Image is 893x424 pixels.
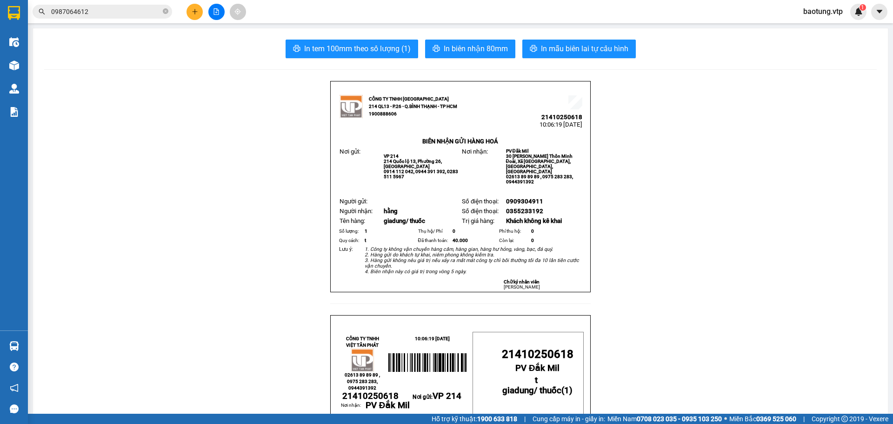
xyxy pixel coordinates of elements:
[453,238,468,243] span: 40.000
[351,349,374,372] img: logo
[234,8,241,15] span: aim
[304,43,411,54] span: In tem 100mm theo số lượng (1)
[541,114,582,121] span: 21410250618
[384,217,425,224] span: giadung/ thuốc
[504,279,540,284] strong: Chữ ký nhân viên
[506,208,543,215] span: 0355233192
[506,174,573,184] span: 02613 89 89 89 , 0975 283 283, 0944391392
[504,284,540,289] span: [PERSON_NAME]
[338,236,363,245] td: Quy cách:
[462,208,499,215] span: Số điện thoại:
[433,45,440,54] span: printer
[163,7,168,16] span: close-circle
[340,95,363,118] img: logo
[192,8,198,15] span: plus
[522,40,636,58] button: printerIn mẫu biên lai tự cấu hình
[453,229,455,234] span: 0
[502,385,561,396] span: giadung/ thuốc
[342,391,399,401] span: 21410250618
[524,414,526,424] span: |
[9,61,19,70] img: warehouse-icon
[756,415,796,423] strong: 0369 525 060
[187,4,203,20] button: plus
[803,414,805,424] span: |
[286,40,418,58] button: printerIn tem 100mm theo số lượng (1)
[340,148,360,155] span: Nơi gửi:
[564,385,569,396] span: 1
[502,375,573,396] strong: ( )
[345,372,380,390] span: 02613 89 89 89 , 0975 283 283, 0944391392
[541,43,628,54] span: In mẫu biên lai tự cấu hình
[340,217,365,224] span: Tên hàng:
[366,400,410,411] span: PV Đắk Mil
[422,138,498,145] strong: BIÊN NHẬN GỬI HÀNG HOÁ
[384,154,399,159] span: VP 214
[444,43,508,54] span: In biên nhận 80mm
[498,236,530,245] td: Còn lại:
[861,4,864,11] span: 1
[477,415,517,423] strong: 1900 633 818
[506,217,562,224] span: Khách không kê khai
[607,414,722,424] span: Miền Nam
[531,238,534,243] span: 0
[365,229,367,234] span: 1
[875,7,884,16] span: caret-down
[515,363,560,373] span: PV Đắk Mil
[293,45,300,54] span: printer
[535,375,538,385] span: t
[340,198,367,205] span: Người gửi:
[39,8,45,15] span: search
[8,6,20,20] img: logo-vxr
[425,40,515,58] button: printerIn biên nhận 80mm
[415,336,450,341] span: 10:06:19 [DATE]
[365,238,366,243] span: t
[384,159,442,169] span: 214 Quốc lộ 13, Phường 26, [GEOGRAPHIC_DATA]
[506,198,543,205] span: 0909304911
[341,402,365,419] td: Nơi nhận:
[841,416,848,422] span: copyright
[462,148,488,155] span: Nơi nhận:
[339,246,353,252] span: Lưu ý:
[365,246,579,275] em: 1. Công ty không vận chuyển hàng cấm, hàng gian, hàng hư hỏng, vàng, bạc, đá quý. 2. Hàng gửi do ...
[51,7,161,17] input: Tìm tên, số ĐT hoặc mã đơn
[796,6,850,17] span: baotung.vtp
[533,414,605,424] span: Cung cấp máy in - giấy in:
[338,227,363,236] td: Số lượng:
[369,96,457,116] strong: CÔNG TY TNHH [GEOGRAPHIC_DATA] 214 QL13 - P.26 - Q.BÌNH THẠNH - TP HCM 1900888606
[9,107,19,117] img: solution-icon
[506,154,573,174] span: 30 [PERSON_NAME] Thôn Minh Đoài, Xã [GEOGRAPHIC_DATA], [GEOGRAPHIC_DATA], [GEOGRAPHIC_DATA]
[462,217,494,224] span: Trị giá hàng:
[729,414,796,424] span: Miền Bắc
[208,4,225,20] button: file-add
[384,169,458,179] span: 0914 112 042, 0944 391 392, 0283 511 5967
[433,391,461,401] span: VP 214
[506,148,529,154] span: PV Đắk Mil
[502,348,573,361] span: 21410250618
[384,208,398,215] span: hằng
[530,45,537,54] span: printer
[10,363,19,371] span: question-circle
[871,4,887,20] button: caret-down
[417,236,452,245] td: Đã thanh toán:
[637,415,722,423] strong: 0708 023 035 - 0935 103 250
[346,336,379,348] strong: CÔNG TY TNHH VIỆT TÂN PHÁT
[230,4,246,20] button: aim
[860,4,866,11] sup: 1
[9,37,19,47] img: warehouse-icon
[163,8,168,14] span: close-circle
[540,121,582,128] span: 10:06:19 [DATE]
[340,208,373,215] span: Người nhận:
[413,394,461,400] span: Nơi gửi:
[9,341,19,351] img: warehouse-icon
[724,417,727,421] span: ⚪️
[462,198,499,205] span: Số điện thoại:
[432,414,517,424] span: Hỗ trợ kỹ thuật:
[417,227,452,236] td: Thụ hộ/ Phí
[854,7,863,16] img: icon-new-feature
[10,404,19,413] span: message
[531,229,534,234] span: 0
[213,8,220,15] span: file-add
[9,84,19,94] img: warehouse-icon
[498,227,530,236] td: Phí thu hộ:
[10,384,19,392] span: notification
